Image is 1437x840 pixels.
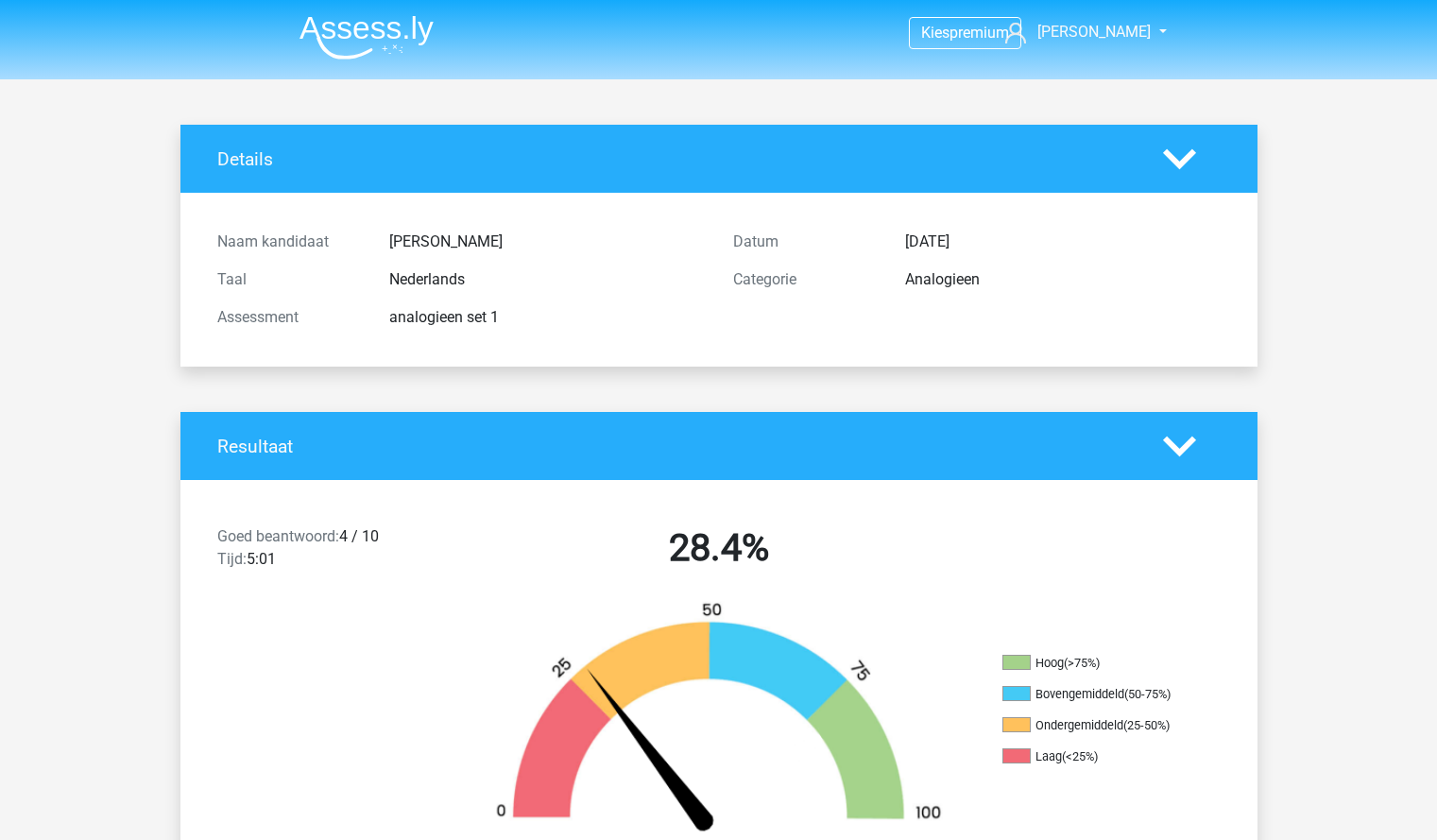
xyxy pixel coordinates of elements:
div: Analogieen [891,268,1235,291]
div: (>75%) [1064,656,1100,670]
span: [PERSON_NAME] [1037,23,1151,41]
span: Tijd: [217,550,247,568]
img: Assessly [299,15,434,60]
img: 28.7d4f644ce88e.png [464,601,974,838]
h4: Details [217,148,1135,170]
div: (50-75%) [1124,687,1171,701]
div: Datum [719,231,891,253]
div: Assessment [203,306,375,329]
li: Laag [1002,748,1191,765]
a: Kiespremium [910,20,1020,45]
div: analogieen set 1 [375,306,719,329]
div: Naam kandidaat [203,231,375,253]
div: Taal [203,268,375,291]
div: [PERSON_NAME] [375,231,719,253]
li: Hoog [1002,655,1191,672]
a: [PERSON_NAME] [998,21,1153,43]
h4: Resultaat [217,436,1135,457]
div: [DATE] [891,231,1235,253]
li: Bovengemiddeld [1002,686,1191,703]
div: (<25%) [1062,749,1098,763]
h2: 28.4% [475,525,963,571]
span: premium [949,24,1009,42]
div: (25-50%) [1123,718,1170,732]
span: Goed beantwoord: [217,527,339,545]
div: Nederlands [375,268,719,291]
span: Kies [921,24,949,42]
div: 4 / 10 5:01 [203,525,461,578]
li: Ondergemiddeld [1002,717,1191,734]
div: Categorie [719,268,891,291]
